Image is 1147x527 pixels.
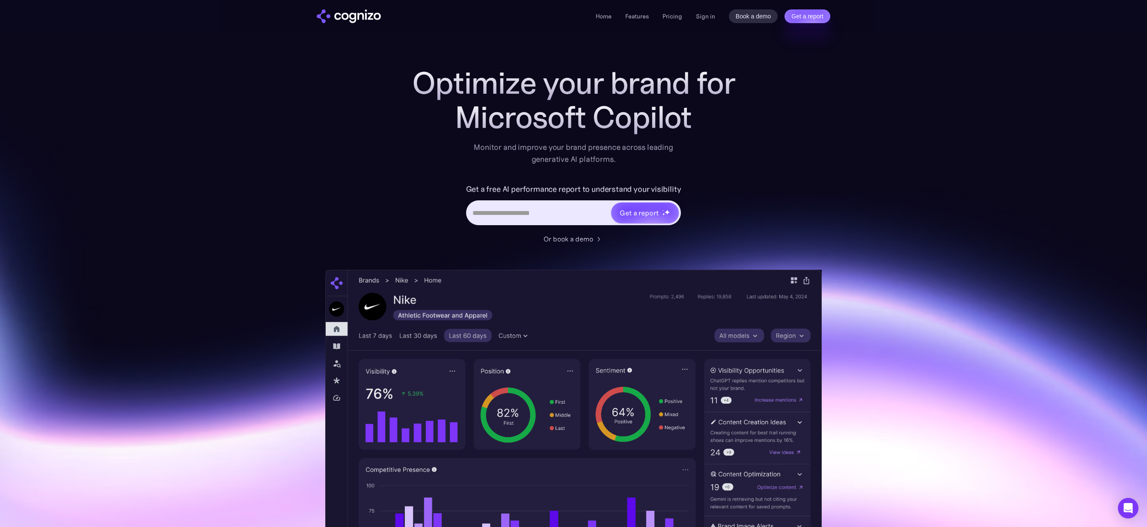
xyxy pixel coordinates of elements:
a: home [317,9,381,23]
form: Hero URL Input Form [466,182,681,229]
img: cognizo logo [317,9,381,23]
a: Features [625,12,649,20]
a: Get a reportstarstarstar [610,202,680,224]
h1: Optimize your brand for [402,66,745,100]
div: Open Intercom Messenger [1118,498,1138,518]
a: Pricing [663,12,682,20]
img: star [662,213,665,216]
a: Book a demo [729,9,778,23]
img: star [664,209,670,215]
img: star [662,210,663,211]
div: Get a report [620,208,658,218]
div: Microsoft Copilot [402,100,745,134]
a: Sign in [696,11,715,21]
div: Or book a demo [544,234,593,244]
div: Monitor and improve your brand presence across leading generative AI platforms. [468,141,679,165]
a: Home [596,12,612,20]
a: Get a report [784,9,830,23]
a: Or book a demo [544,234,603,244]
label: Get a free AI performance report to understand your visibility [466,182,681,196]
